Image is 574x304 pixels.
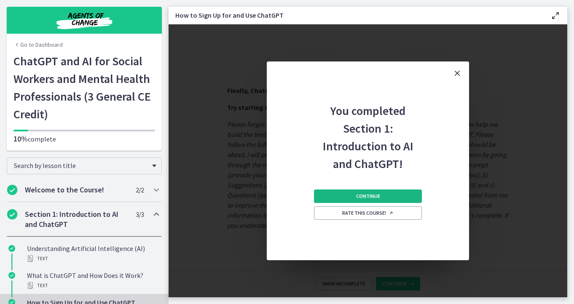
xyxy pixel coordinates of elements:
[27,280,158,291] div: Text
[7,209,17,219] i: Completed
[13,40,63,49] a: Go to Dashboard
[7,185,17,195] i: Completed
[27,253,158,264] div: Text
[136,209,144,219] span: 3 / 3
[34,10,135,30] img: Agents of Change
[27,270,158,291] div: What is ChatGPT and How Does it Work?
[342,210,394,216] span: Rate this course!
[356,193,380,200] span: Continue
[314,206,422,220] a: Rate this course! Opens in a new window
[13,134,28,144] span: 10%
[136,185,144,195] span: 2 / 2
[13,52,155,123] h1: ChatGPT and AI for Social Workers and Mental Health Professionals (3 General CE Credit)
[27,243,158,264] div: Understanding Artificial Intelligence (AI)
[25,209,128,229] h2: Section 1: Introduction to AI and ChatGPT
[14,161,148,170] span: Search by lesson title
[8,245,15,252] i: Completed
[7,157,162,174] div: Search by lesson title
[445,61,469,85] button: Close
[312,85,424,173] h2: You completed Section 1: Introduction to AI and ChatGPT!
[25,185,128,195] h2: Welcome to the Course!
[389,211,394,216] i: Opens in a new window
[8,272,15,279] i: Completed
[175,10,537,20] h3: How to Sign Up for and Use ChatGPT
[314,189,422,203] button: Continue
[13,134,155,144] p: complete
